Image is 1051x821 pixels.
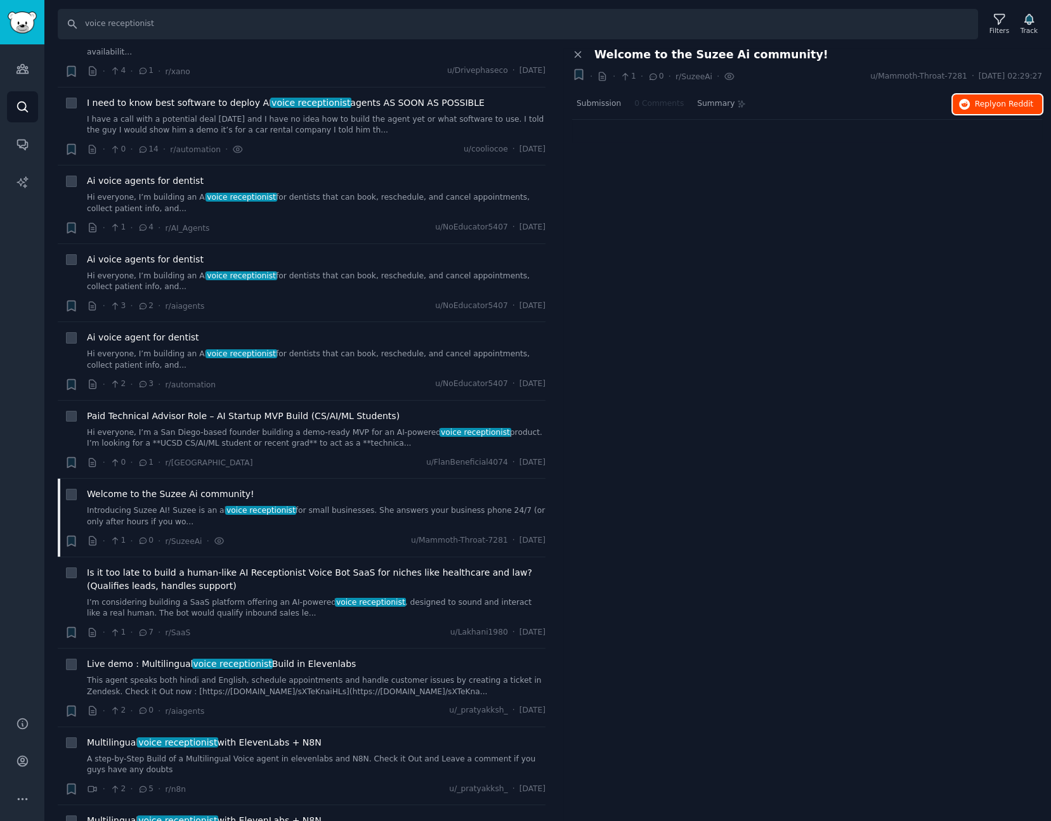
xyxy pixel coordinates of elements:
[1021,26,1038,35] div: Track
[620,71,636,82] span: 1
[110,784,126,795] span: 2
[103,65,105,78] span: ·
[158,65,160,78] span: ·
[110,535,126,546] span: 1
[103,221,105,235] span: ·
[270,98,351,108] span: voice receptionist
[449,784,507,795] span: u/_pratyakksh_
[87,427,545,449] a: Hi everyone, I’m a San Diego-based founder building a demo-ready MVP for an AI-poweredvoice recep...
[130,456,133,469] span: ·
[165,707,204,716] span: r/aiagents
[519,457,545,469] span: [DATE]
[87,754,545,776] a: A step-by-Step Build of a Multilingual Voice agent in elevenlabs and N8N. Check it Out and Leave ...
[435,378,508,390] span: u/NoEducator5407
[130,299,133,313] span: ·
[717,70,719,83] span: ·
[206,534,209,548] span: ·
[158,782,160,796] span: ·
[1016,11,1042,37] button: Track
[87,488,254,501] a: Welcome to the Suzee Ai community!
[130,143,133,156] span: ·
[87,410,400,423] a: Paid Technical Advisor Role – AI Startup MVP Build (CS/AI/ML Students)
[165,537,202,546] span: r/SuzeeAi
[103,704,105,718] span: ·
[206,193,277,202] span: voice receptionist
[87,253,204,266] a: Ai voice agents for dentist
[192,659,273,669] span: voice receptionist
[103,626,105,639] span: ·
[110,705,126,716] span: 2
[103,782,105,796] span: ·
[426,457,508,469] span: u/FlanBeneficial4074
[110,301,126,312] span: 3
[165,458,252,467] span: r/[GEOGRAPHIC_DATA]
[87,331,199,344] span: Ai voice agent for dentist
[335,598,406,607] span: voice receptionist
[103,378,105,391] span: ·
[87,192,545,214] a: Hi everyone, I’m building an AIvoice receptionistfor dentists that can book, reschedule, and canc...
[163,143,166,156] span: ·
[165,302,204,311] span: r/aiagents
[87,736,322,749] a: Multilingualvoice receptionistwith ElevenLabs + N8N
[435,222,508,233] span: u/NoEducator5407
[103,456,105,469] span: ·
[87,736,322,749] span: Multilingual with ElevenLabs + N8N
[87,597,545,619] a: I’m considering building a SaaS platform offering an AI-poweredvoice receptionist, designed to so...
[676,72,712,81] span: r/SuzeeAi
[165,224,209,233] span: r/AI_Agents
[512,784,515,795] span: ·
[953,94,1042,115] button: Replyon Reddit
[519,144,545,155] span: [DATE]
[130,534,133,548] span: ·
[138,705,153,716] span: 0
[87,657,356,671] span: Live demo : Multilingual Build in Elevenlabs
[158,456,160,469] span: ·
[87,657,356,671] a: Live demo : Multilingualvoice receptionistBuild in Elevenlabs
[206,271,277,280] span: voice receptionist
[435,301,508,312] span: u/NoEducator5407
[87,174,204,188] span: Ai voice agents for dentist
[447,65,508,77] span: u/Drivephaseco
[870,71,967,82] span: u/Mammoth-Throat-7281
[972,71,974,82] span: ·
[110,627,126,638] span: 1
[449,705,507,716] span: u/_pratyakksh_
[138,784,153,795] span: 5
[206,349,277,358] span: voice receptionist
[519,378,545,390] span: [DATE]
[137,737,218,747] span: voice receptionist
[87,96,485,110] span: I need to know best software to deploy AI agents AS SOON AS POSSIBLE
[648,71,663,82] span: 0
[158,221,160,235] span: ·
[103,299,105,313] span: ·
[110,65,126,77] span: 4
[158,534,160,548] span: ·
[110,222,126,233] span: 1
[130,704,133,718] span: ·
[138,65,153,77] span: 1
[138,144,159,155] span: 14
[440,428,511,437] span: voice receptionist
[170,145,221,154] span: r/automation
[87,349,545,371] a: Hi everyone, I’m building an AIvoice receptionistfor dentists that can book, reschedule, and canc...
[8,11,37,34] img: GummySearch logo
[138,301,153,312] span: 2
[613,70,615,83] span: ·
[130,626,133,639] span: ·
[979,71,1042,82] span: [DATE] 02:29:27
[138,627,153,638] span: 7
[138,378,153,390] span: 3
[519,705,545,716] span: [DATE]
[103,143,105,156] span: ·
[138,535,153,546] span: 0
[225,506,296,515] span: voice receptionist
[130,378,133,391] span: ·
[110,144,126,155] span: 0
[138,457,153,469] span: 1
[165,380,216,389] span: r/automation
[975,99,1033,110] span: Reply
[519,301,545,312] span: [DATE]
